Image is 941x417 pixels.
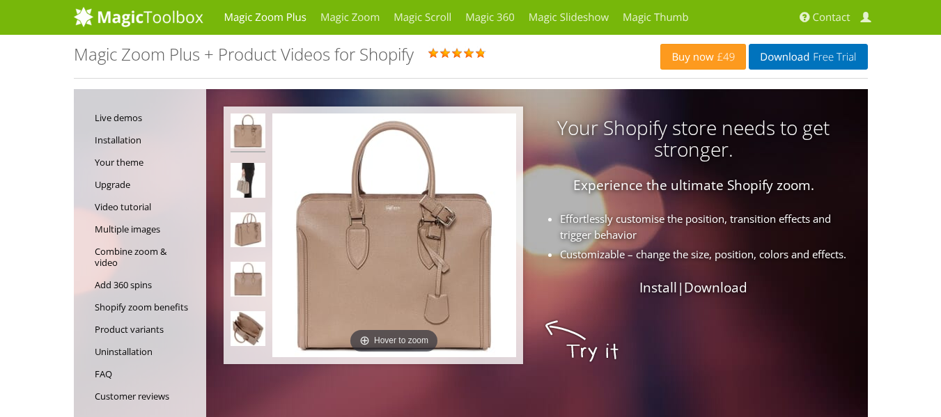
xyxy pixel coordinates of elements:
[95,129,199,151] a: Installation
[95,385,199,407] a: Customer reviews
[95,107,199,129] a: Live demos
[95,240,199,274] a: Combine zoom & video
[660,44,746,70] a: Buy now£49
[95,218,199,240] a: Multiple images
[74,45,414,63] h1: Magic Zoom Plus + Product Videos for Shopify
[809,52,856,63] span: Free Trial
[247,211,853,243] li: Effortlessly customise the position, transition effects and trigger behavior
[95,363,199,385] a: FAQ
[206,117,840,160] h3: Your Shopify store needs to get stronger.
[247,246,853,262] li: Customizable – change the size, position, colors and effects.
[95,296,199,318] a: Shopify zoom benefits
[95,196,199,218] a: Video tutorial
[639,278,677,297] a: Install
[206,280,840,296] p: |
[95,274,199,296] a: Add 360 spins
[714,52,736,63] span: £49
[74,6,203,27] img: MagicToolbox.com - Image tools for your website
[95,340,199,363] a: Uninstallation
[684,278,747,297] a: Download
[749,44,867,70] a: DownloadFree Trial
[813,10,850,24] span: Contact
[272,113,516,357] a: Hover to zoom
[95,151,199,173] a: Your theme
[95,318,199,340] a: Product variants
[95,173,199,196] a: Upgrade
[206,178,840,194] p: Experience the ultimate Shopify zoom.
